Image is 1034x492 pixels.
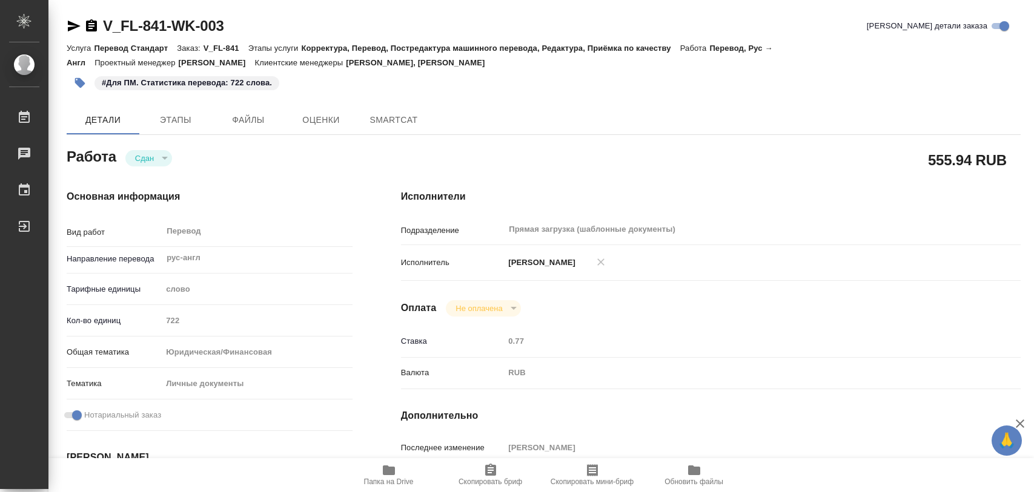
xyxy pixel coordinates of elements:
[162,342,352,362] div: Юридическая/Финансовая
[147,113,205,128] span: Этапы
[84,19,99,33] button: Скопировать ссылку
[301,44,680,53] p: Корректура, Перевод, Постредактура машинного перевода, Редактура, Приёмка по качеству
[551,477,634,486] span: Скопировать мини-бриф
[364,477,414,486] span: Папка на Drive
[440,458,542,492] button: Скопировать бриф
[401,335,505,347] p: Ставка
[67,145,116,166] h2: Работа
[504,362,969,383] div: RUB
[84,409,161,421] span: Нотариальный заказ
[67,450,353,465] h4: [PERSON_NAME]
[219,113,277,128] span: Файлы
[452,303,506,313] button: Не оплачена
[338,458,440,492] button: Папка на Drive
[67,315,162,327] p: Кол-во единиц
[103,18,224,34] a: V_FL-841-WK-003
[74,113,132,128] span: Детали
[664,477,723,486] span: Обновить файлы
[162,373,352,394] div: Личные документы
[67,226,162,238] p: Вид работ
[928,149,1007,170] h2: 555.94 RUB
[401,367,505,379] p: Валюта
[67,70,93,96] button: Добавить тэг
[67,283,162,295] p: Тарифные единицы
[67,253,162,265] p: Направление перевода
[459,477,522,486] span: Скопировать бриф
[248,44,302,53] p: Этапы услуги
[346,58,494,67] p: [PERSON_NAME], [PERSON_NAME]
[504,332,969,350] input: Пустое поле
[401,442,505,454] p: Последнее изменение
[643,458,745,492] button: Обновить файлы
[204,44,248,53] p: V_FL-841
[67,189,353,204] h4: Основная информация
[131,153,157,163] button: Сдан
[94,58,178,67] p: Проектный менеджер
[93,77,280,87] span: Для ПМ. Статистика перевода: 722 слова.
[67,19,81,33] button: Скопировать ссылку для ЯМессенджера
[401,225,505,237] p: Подразделение
[179,58,255,67] p: [PERSON_NAME]
[102,77,272,89] p: #Для ПМ. Статистика перевода: 722 слова.
[446,300,520,317] div: Сдан
[401,408,1021,423] h4: Дополнительно
[162,279,352,300] div: слово
[504,257,575,269] p: [PERSON_NAME]
[67,44,94,53] p: Услуга
[125,150,172,166] div: Сдан
[401,257,505,269] p: Исполнитель
[177,44,203,53] p: Заказ:
[292,113,350,128] span: Оценки
[867,20,987,32] span: [PERSON_NAME] детали заказа
[504,439,969,456] input: Пустое поле
[996,428,1017,453] span: 🙏
[992,425,1022,456] button: 🙏
[542,458,643,492] button: Скопировать мини-бриф
[162,312,352,329] input: Пустое поле
[94,44,177,53] p: Перевод Стандарт
[255,58,346,67] p: Клиентские менеджеры
[365,113,423,128] span: SmartCat
[67,378,162,390] p: Тематика
[401,189,1021,204] h4: Исполнители
[67,346,162,358] p: Общая тематика
[680,44,710,53] p: Работа
[401,301,437,315] h4: Оплата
